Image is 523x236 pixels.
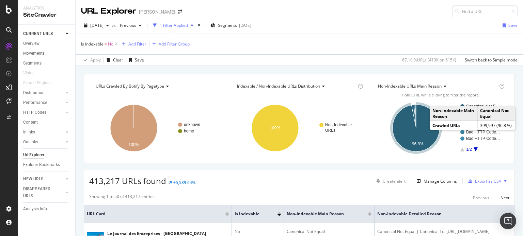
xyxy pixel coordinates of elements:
[23,205,70,213] a: Analysis Info
[466,147,472,152] text: 1/2
[477,106,515,121] td: Canonical Not Equal
[23,151,70,159] a: Url Explorer
[424,178,457,184] div: Manage Columns
[23,129,64,136] a: Inlinks
[239,22,251,28] div: [DATE]
[377,81,498,92] h4: Non-Indexable URLs Main Reason
[149,40,190,48] button: Add Filter Group
[150,20,196,31] button: 1 Filter Applied
[81,55,101,66] button: Apply
[477,121,515,130] td: 399,997 (96.8 %)
[465,57,518,63] div: Switch back to Simple mode
[178,10,182,14] div: arrow-right-arrow-left
[23,89,45,96] div: Distribution
[500,20,518,31] button: Save
[135,57,144,63] div: Save
[129,142,139,147] text: 100%
[402,57,456,63] div: 67.18 % URLs ( 413K on 615K )
[117,22,136,28] span: Previous
[465,176,501,186] button: Export as CSV
[466,130,500,134] text: Bad HTTP Code…
[23,30,53,37] div: CURRENT URLS
[218,22,237,28] span: Segments
[108,39,113,49] span: No
[414,177,457,185] button: Manage Columns
[23,60,42,67] div: Segments
[184,122,200,127] text: unknown
[23,89,64,96] a: Distribution
[96,83,164,89] span: URLs Crawled By Botify By pagetype
[90,57,101,63] div: Apply
[23,185,64,200] a: DISAPPEARED URLS
[23,70,33,77] div: Visits
[23,161,60,168] div: Explorer Bookmarks
[23,5,70,11] div: Analytics
[23,109,46,116] div: HTTP Codes
[117,20,144,31] button: Previous
[377,229,512,235] div: Canonical Not Equal | Canonical To: [URL][DOMAIN_NAME]
[402,92,479,97] span: Hold CTRL while clicking to filter the report.
[412,142,424,146] text: 96.8%
[231,98,367,158] svg: A chart.
[23,119,38,126] div: Content
[23,11,70,19] div: SiteCrawler
[23,50,45,57] div: Movements
[119,40,146,48] button: Add Filter
[23,139,38,146] div: Outlinks
[23,40,70,47] a: Overview
[377,211,498,217] span: Non-Indexable Detailed Reason
[89,194,155,202] div: Showing 1 to 50 of 413,217 entries
[235,229,281,235] div: No
[473,194,489,202] button: Previous
[430,121,477,130] td: Crawled URLs
[23,40,39,47] div: Overview
[371,98,508,158] svg: A chart.
[105,41,107,47] span: =
[128,41,146,47] div: Add Filter
[237,83,320,89] span: Indexable / Non-Indexable URLs distribution
[23,60,70,67] a: Segments
[23,79,58,87] a: Search Engines
[81,20,112,31] button: [DATE]
[94,81,221,92] h4: URLs Crawled By Botify By pagetype
[473,195,489,201] div: Previous
[23,79,51,87] div: Search Engines
[208,20,254,31] button: Segments[DATE]
[89,98,225,158] svg: A chart.
[235,211,268,217] span: Is Indexable
[104,55,123,66] button: Clear
[126,55,144,66] button: Save
[160,22,188,28] div: 1 Filter Applied
[23,176,43,183] div: NEW URLS
[81,5,136,17] div: URL Explorer
[452,5,518,17] input: Find a URL
[462,55,518,66] button: Switch back to Simple mode
[23,99,47,106] div: Performance
[325,128,335,133] text: URLs
[287,229,371,235] div: Canonical Not Equal
[184,129,194,133] text: home
[23,129,35,136] div: Inlinks
[475,178,501,184] div: Export as CSV
[23,30,64,37] a: CURRENT URLS
[23,109,64,116] a: HTTP Codes
[23,119,70,126] a: Content
[500,213,516,229] div: Open Intercom Messenger
[374,176,406,186] button: Create alert
[236,81,357,92] h4: Indexable / Non-Indexable URLs Distribution
[23,205,47,213] div: Analysis Info
[466,136,500,141] text: Bad HTTP Code…
[113,57,123,63] div: Clear
[501,195,509,201] div: Next
[81,41,104,47] span: Is Indexable
[378,83,442,89] span: Non-Indexable URLs Main Reason
[287,211,358,217] span: Non-Indexable Main Reason
[23,99,64,106] a: Performance
[112,22,117,28] span: vs
[89,175,166,186] span: 413,217 URLs found
[90,22,104,28] span: 2025 Sep. 3rd
[139,8,175,15] div: [PERSON_NAME]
